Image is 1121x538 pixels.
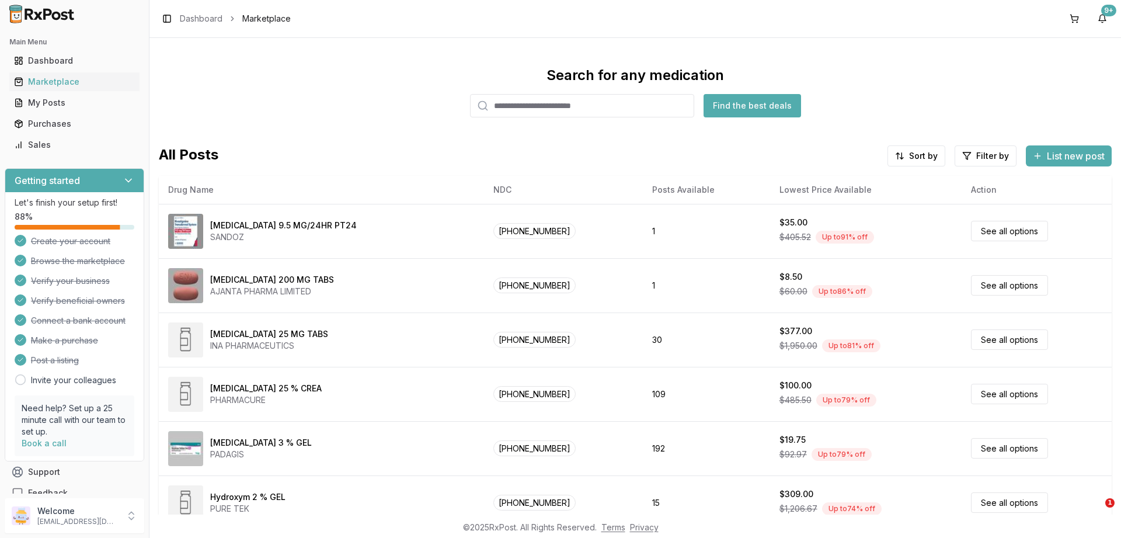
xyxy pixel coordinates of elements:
[643,258,770,313] td: 1
[14,118,135,130] div: Purchases
[5,5,79,23] img: RxPost Logo
[210,340,328,352] div: INA PHARMACEUTICS
[9,134,140,155] a: Sales
[168,431,203,466] img: Diclofenac Sodium 3 % GEL
[210,383,322,394] div: [MEDICAL_DATA] 25 % CREA
[976,150,1009,162] span: Filter by
[12,506,30,525] img: User avatar
[962,176,1112,204] th: Action
[601,522,625,532] a: Terms
[210,437,312,449] div: [MEDICAL_DATA] 3 % GEL
[210,491,286,503] div: Hydroxym 2 % GEL
[779,217,807,228] div: $35.00
[1026,145,1112,166] button: List new post
[493,386,576,402] span: [PHONE_NUMBER]
[168,268,203,303] img: Entacapone 200 MG TABS
[493,332,576,348] span: [PHONE_NUMBER]
[9,37,140,47] h2: Main Menu
[22,402,127,438] p: Need help? Set up a 25 minute call with our team to set up.
[1101,5,1116,16] div: 9+
[887,145,945,166] button: Sort by
[630,522,659,532] a: Privacy
[15,173,80,188] h3: Getting started
[779,340,817,352] span: $1,950.00
[210,220,357,231] div: [MEDICAL_DATA] 9.5 MG/24HR PT24
[168,485,203,520] img: Hydroxym 2 % GEL
[210,286,334,297] div: AJANTA PHARMA LIMITED
[816,394,876,407] div: Up to 79 % off
[159,145,218,166] span: All Posts
[31,295,125,307] span: Verify beneficial owners
[643,176,770,204] th: Posts Available
[168,322,203,357] img: Diclofenac Potassium 25 MG TABS
[14,55,135,67] div: Dashboard
[971,384,1048,404] a: See all options
[779,286,807,297] span: $60.00
[14,76,135,88] div: Marketplace
[770,176,962,204] th: Lowest Price Available
[168,377,203,412] img: Methyl Salicylate 25 % CREA
[5,51,144,70] button: Dashboard
[822,502,882,515] div: Up to 74 % off
[9,92,140,113] a: My Posts
[28,487,68,499] span: Feedback
[31,255,125,267] span: Browse the marketplace
[31,374,116,386] a: Invite your colleagues
[1026,151,1112,163] a: List new post
[22,438,67,448] a: Book a call
[971,221,1048,241] a: See all options
[971,438,1048,459] a: See all options
[779,503,817,515] span: $1,206.67
[37,505,119,517] p: Welcome
[159,176,484,204] th: Drug Name
[15,197,134,209] p: Let's finish your setup first!
[779,271,802,283] div: $8.50
[5,136,144,154] button: Sales
[210,394,322,406] div: PHARMACURE
[955,145,1016,166] button: Filter by
[779,394,812,406] span: $485.50
[812,285,872,298] div: Up to 86 % off
[643,313,770,367] td: 30
[210,449,312,460] div: PADAGIS
[14,139,135,151] div: Sales
[1105,498,1115,508] span: 1
[643,367,770,421] td: 109
[1093,9,1112,28] button: 9+
[37,517,119,526] p: [EMAIL_ADDRESS][DOMAIN_NAME]
[5,93,144,112] button: My Posts
[5,114,144,133] button: Purchases
[812,448,872,461] div: Up to 79 % off
[31,235,110,247] span: Create your account
[704,94,801,117] button: Find the best deals
[31,335,98,346] span: Make a purchase
[546,66,724,85] div: Search for any medication
[180,13,291,25] nav: breadcrumb
[1047,149,1105,163] span: List new post
[779,325,812,337] div: $377.00
[643,475,770,530] td: 15
[180,13,222,25] a: Dashboard
[31,315,126,327] span: Connect a bank account
[210,231,357,243] div: SANDOZ
[909,150,938,162] span: Sort by
[31,275,110,287] span: Verify your business
[9,113,140,134] a: Purchases
[210,328,328,340] div: [MEDICAL_DATA] 25 MG TABS
[9,71,140,92] a: Marketplace
[31,355,79,366] span: Post a listing
[971,275,1048,296] a: See all options
[971,492,1048,513] a: See all options
[493,223,576,239] span: [PHONE_NUMBER]
[971,329,1048,350] a: See all options
[5,483,144,504] button: Feedback
[5,72,144,91] button: Marketplace
[822,339,880,352] div: Up to 81 % off
[779,231,811,243] span: $405.52
[779,380,812,391] div: $100.00
[643,204,770,258] td: 1
[643,421,770,475] td: 192
[493,277,576,293] span: [PHONE_NUMBER]
[779,449,807,460] span: $92.97
[242,13,291,25] span: Marketplace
